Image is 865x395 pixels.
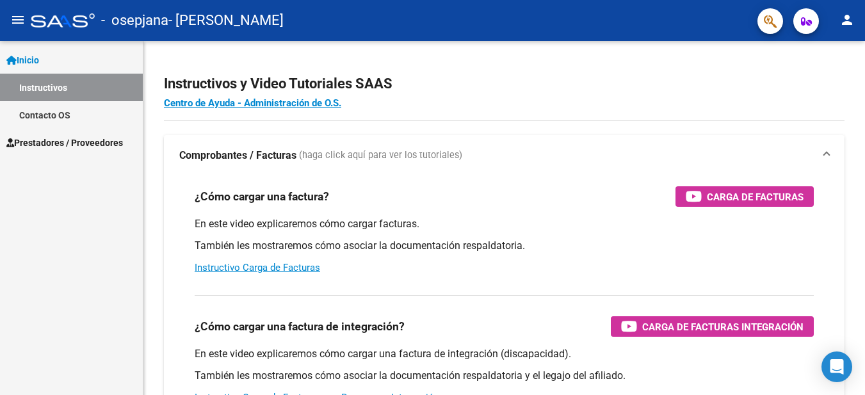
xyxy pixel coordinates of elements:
p: También les mostraremos cómo asociar la documentación respaldatoria y el legajo del afiliado. [195,369,814,383]
span: Carga de Facturas Integración [642,319,804,335]
p: En este video explicaremos cómo cargar una factura de integración (discapacidad). [195,347,814,361]
div: Open Intercom Messenger [821,351,852,382]
a: Centro de Ayuda - Administración de O.S. [164,97,341,109]
span: Carga de Facturas [707,189,804,205]
h3: ¿Cómo cargar una factura? [195,188,329,206]
a: Instructivo Carga de Facturas [195,262,320,273]
mat-icon: person [839,12,855,28]
mat-expansion-panel-header: Comprobantes / Facturas (haga click aquí para ver los tutoriales) [164,135,845,176]
span: - osepjana [101,6,168,35]
span: Prestadores / Proveedores [6,136,123,150]
h3: ¿Cómo cargar una factura de integración? [195,318,405,335]
strong: Comprobantes / Facturas [179,149,296,163]
mat-icon: menu [10,12,26,28]
button: Carga de Facturas Integración [611,316,814,337]
p: También les mostraremos cómo asociar la documentación respaldatoria. [195,239,814,253]
h2: Instructivos y Video Tutoriales SAAS [164,72,845,96]
p: En este video explicaremos cómo cargar facturas. [195,217,814,231]
span: Inicio [6,53,39,67]
span: (haga click aquí para ver los tutoriales) [299,149,462,163]
span: - [PERSON_NAME] [168,6,284,35]
button: Carga de Facturas [675,186,814,207]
